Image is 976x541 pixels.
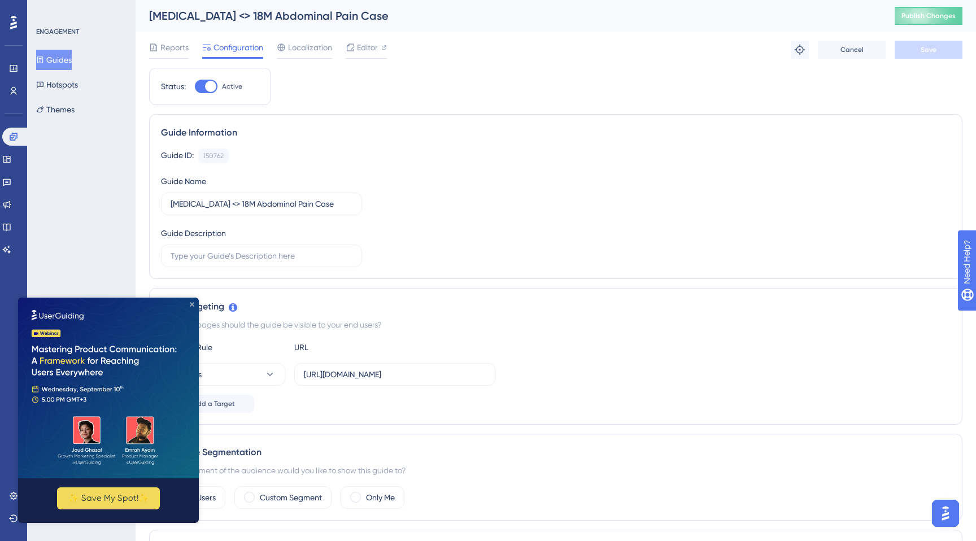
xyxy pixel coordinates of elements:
[895,41,962,59] button: Save
[186,491,216,504] label: All Users
[921,45,936,54] span: Save
[288,41,332,54] span: Localization
[36,27,79,36] div: ENGAGEMENT
[929,496,962,530] iframe: UserGuiding AI Assistant Launcher
[171,198,352,210] input: Type your Guide’s Name here
[172,5,176,9] div: Close Preview
[895,7,962,25] button: Publish Changes
[222,82,242,91] span: Active
[357,41,378,54] span: Editor
[260,491,322,504] label: Custom Segment
[294,341,419,354] div: URL
[161,363,285,386] button: contains
[27,3,71,16] span: Need Help?
[161,464,951,477] div: Which segment of the audience would you like to show this guide to?
[193,399,235,408] span: Add a Target
[161,80,186,93] div: Status:
[36,99,75,120] button: Themes
[161,446,951,459] div: Audience Segmentation
[213,41,263,54] span: Configuration
[149,8,866,24] div: [MEDICAL_DATA] <> 18M Abdominal Pain Case
[304,368,486,381] input: yourwebsite.com/path
[161,341,285,354] div: Choose A Rule
[171,250,352,262] input: Type your Guide’s Description here
[36,75,78,95] button: Hotspots
[161,318,951,331] div: On which pages should the guide be visible to your end users?
[901,11,956,20] span: Publish Changes
[39,190,142,212] button: ✨ Save My Spot!✨
[161,300,951,313] div: Page Targeting
[840,45,864,54] span: Cancel
[161,226,226,240] div: Guide Description
[203,151,224,160] div: 150762
[161,126,951,139] div: Guide Information
[366,491,395,504] label: Only Me
[161,149,194,163] div: Guide ID:
[161,395,254,413] button: Add a Target
[36,50,72,70] button: Guides
[160,41,189,54] span: Reports
[818,41,886,59] button: Cancel
[161,174,206,188] div: Guide Name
